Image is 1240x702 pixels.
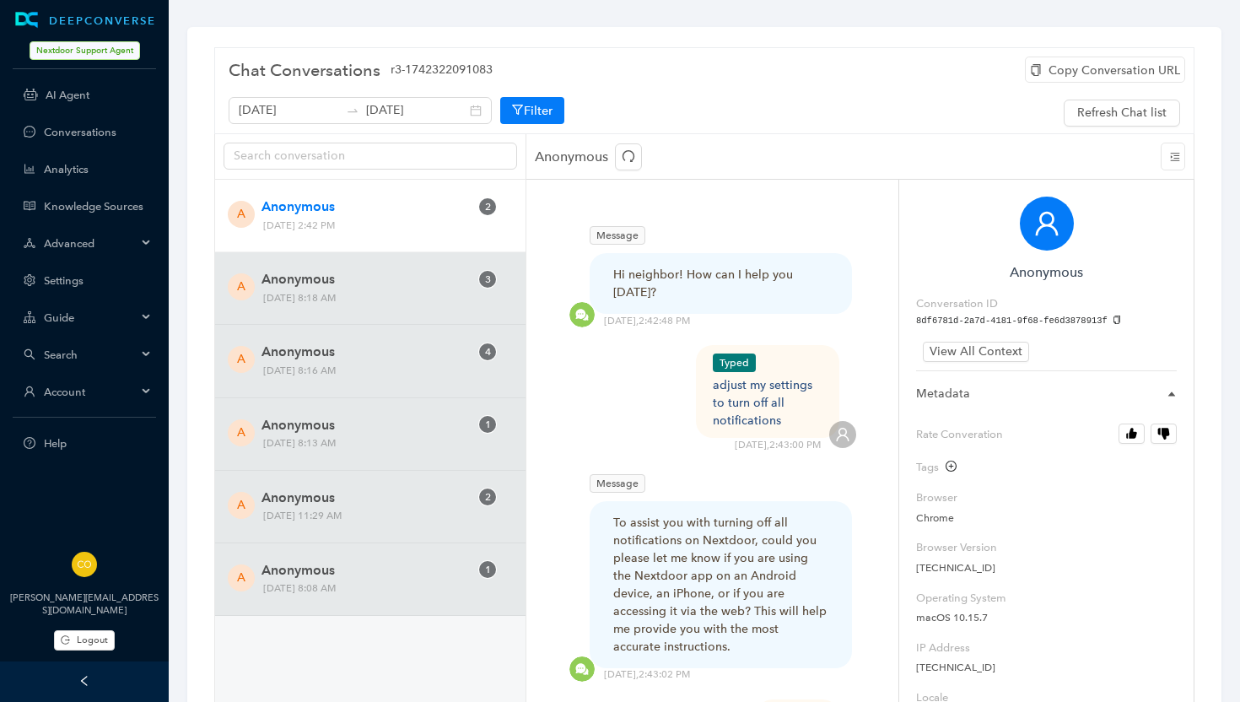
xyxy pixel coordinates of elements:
label: IP Address [916,640,1177,656]
span: copy [1113,316,1122,325]
div: Metadata [916,385,1177,410]
span: Anonymous [261,560,469,580]
label: Browser [916,489,1177,506]
button: Logout [54,630,115,651]
sup: 4 [479,343,496,360]
span: A [237,569,245,587]
img: chatbot-icon-V2-green.svg [569,302,595,327]
sup: 1 [479,561,496,578]
pre: 8df6781d-2a7d-4181-9f68-fe6d3878913f [916,315,1177,328]
span: question-circle [24,437,35,449]
span: Anonymous [261,269,469,289]
sup: 1 [479,416,496,433]
div: Copy Conversation URL [1025,57,1185,83]
div: [DATE] , 2:43:02 PM [604,667,690,682]
span: redo [622,149,635,163]
a: LogoDEEPCONVERSE [3,12,165,29]
span: 2 [485,491,491,503]
span: Account [44,386,137,398]
span: Guide [44,311,137,324]
a: AI Agent [46,89,152,101]
label: Browser Version [916,539,1177,556]
span: [DATE] 8:13 AM [257,435,444,452]
input: End date [366,101,466,120]
span: Logout [77,633,108,647]
span: Help [44,437,152,450]
button: Refresh Chat list [1064,100,1180,127]
span: View All Context [930,343,1022,361]
a: Conversations [44,126,152,138]
p: Anonymous [535,143,649,170]
div: [DATE] , 2:42:48 PM [604,314,690,328]
img: 9bd6fc8dc59eafe68b94aecc33e6c356 [72,552,97,577]
span: menu-unfold [1170,152,1180,162]
img: chatbot-icon-V2-green.svg [569,656,595,682]
button: Rate Converation [1151,424,1177,444]
button: Filter [500,97,564,124]
span: 1 [485,564,491,575]
span: A [237,496,245,515]
p: [TECHNICAL_ID] [916,560,1177,576]
span: A [237,205,245,224]
span: user [1033,210,1060,237]
div: Tags [916,459,957,476]
sup: 3 [479,271,496,288]
label: Rate Converation [916,424,1177,445]
span: 4 [485,346,491,358]
span: [DATE] 11:29 AM [257,507,444,525]
p: macOS 10.15.7 [916,610,1177,626]
span: Anonymous [261,197,469,217]
label: Operating System [916,590,1177,607]
a: Analytics [44,163,152,175]
span: search [24,348,35,360]
sup: 2 [479,489,496,505]
span: [DATE] 8:18 AM [257,289,444,307]
span: A [237,350,245,369]
span: logout [61,635,70,645]
span: to [346,104,359,117]
span: Anonymous [261,488,469,508]
a: Settings [44,274,152,287]
button: Rate Converation [1119,424,1145,444]
span: r3-1742322091083 [391,61,493,79]
a: Knowledge Sources [44,200,152,213]
p: Chrome [916,510,1177,526]
h6: Anonymous [916,264,1177,280]
span: Anonymous [261,415,469,435]
span: deployment-unit [24,237,35,249]
span: 3 [485,273,491,285]
div: adjust my settings to turn off all notifications [713,376,823,429]
span: 2 [485,201,491,213]
input: Start date [239,101,339,120]
span: Anonymous [261,342,469,362]
p: [TECHNICAL_ID] [916,660,1177,676]
span: [DATE] 8:16 AM [257,362,444,380]
span: copy [1030,64,1042,76]
span: Typed [713,354,756,372]
span: 1 [485,418,491,430]
span: A [237,278,245,296]
div: [DATE] , 2:43:00 PM [735,438,821,452]
span: user [835,427,850,442]
span: plus-circle [946,461,957,472]
span: swap-right [346,104,359,117]
p: Hi neighbor! How can I help you [DATE]? [613,266,828,301]
span: Message [590,474,645,493]
p: To assist you with turning off all notifications on Nextdoor, could you please let me know if you... [613,514,828,656]
span: [DATE] 2:42 PM [257,217,444,235]
span: Metadata [916,385,1156,403]
input: Search conversation [234,147,493,165]
sup: 2 [479,198,496,215]
button: View All Context [923,342,1029,362]
span: Chat Conversations [229,57,380,84]
span: Advanced [44,237,137,250]
label: Conversation ID [916,295,998,312]
span: A [237,424,245,442]
span: Nextdoor Support Agent [30,41,140,60]
span: Search [44,348,137,361]
span: [DATE] 8:08 AM [257,580,444,597]
span: Message [590,226,645,245]
span: user [24,386,35,397]
span: caret-right [1167,389,1177,399]
span: Refresh Chat list [1077,104,1167,122]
